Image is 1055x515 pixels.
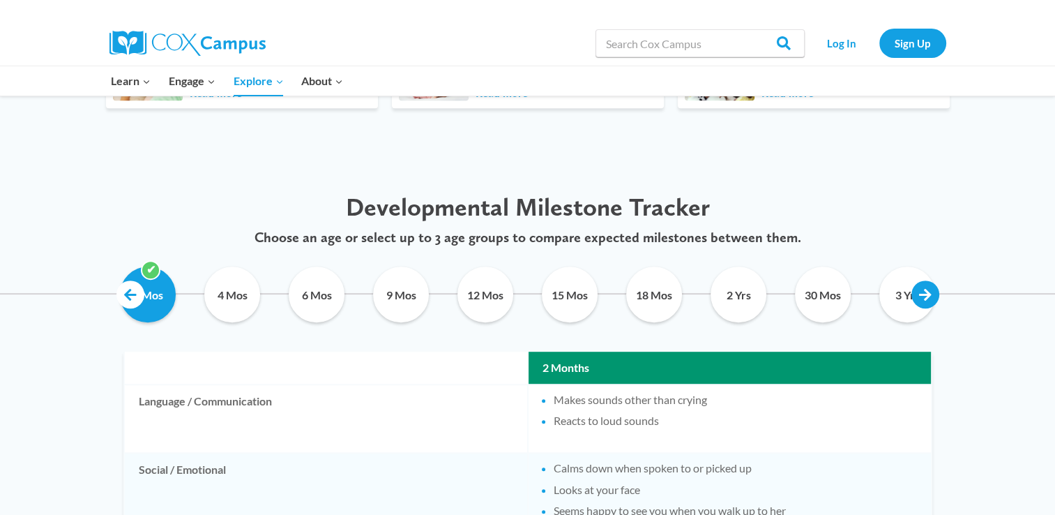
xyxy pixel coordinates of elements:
[160,66,225,96] button: Child menu of Engage
[125,385,527,453] td: Language / Communication
[812,29,946,57] nav: Secondary Navigation
[554,392,917,408] li: Makes sounds other than crying
[554,482,917,498] li: Looks at your face
[879,29,946,57] a: Sign Up
[106,229,950,246] p: Choose an age or select up to 3 age groups to compare expected milestones between them.
[554,413,917,428] li: Reacts to loud sounds
[595,29,805,57] input: Search Cox Campus
[103,66,352,96] nav: Primary Navigation
[812,29,872,57] a: Log In
[109,31,266,56] img: Cox Campus
[225,66,293,96] button: Child menu of Explore
[292,66,352,96] button: Child menu of About
[346,192,710,222] span: Developmental Milestone Tracker
[529,352,931,384] th: 2 Months
[554,461,917,476] li: Calms down when spoken to or picked up
[103,66,160,96] button: Child menu of Learn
